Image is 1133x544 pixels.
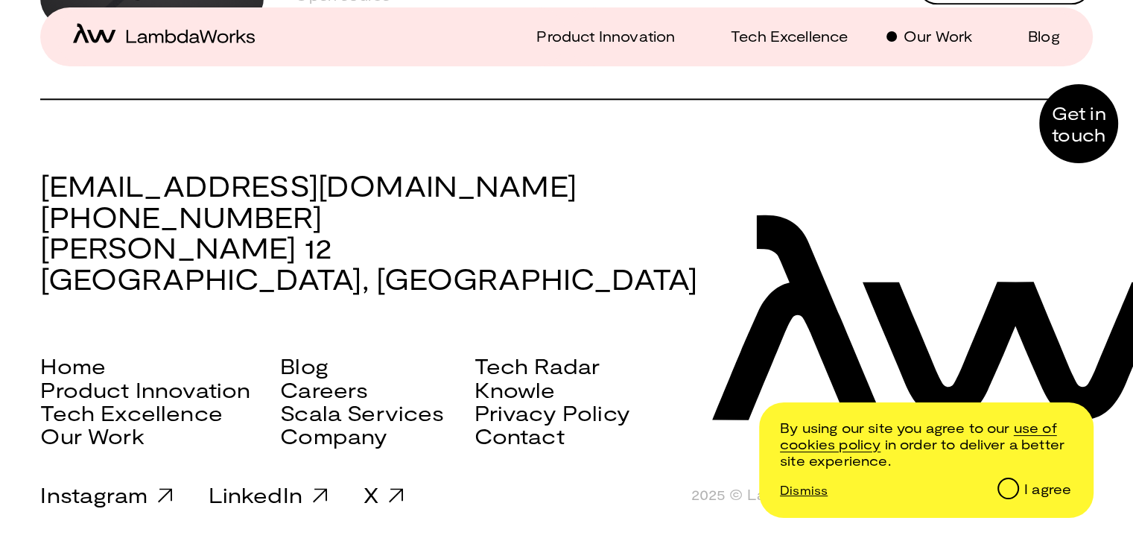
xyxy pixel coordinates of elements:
a: Careers [280,378,368,401]
p: Product Innovation [536,25,675,47]
a: Company [280,424,387,447]
a: Blog [280,354,329,377]
a: Instagram [40,481,173,507]
a: Our Work [886,25,972,47]
a: Product Innovation [40,378,250,401]
a: LinkedIn [209,481,328,507]
a: Privacy Policy [475,401,630,424]
a: Contact [475,424,565,447]
a: Home [40,354,106,377]
a: home-icon [73,23,255,49]
p: Our Work [904,25,972,47]
div: I agree [1024,481,1071,498]
a: Tech Radar [475,354,600,377]
a: Knowle [475,378,556,401]
a: Scala Services [280,401,444,424]
p: Tech Excellence [731,25,848,47]
p: Blog [1028,25,1060,47]
h3: [EMAIL_ADDRESS][DOMAIN_NAME] [PHONE_NUMBER] [PERSON_NAME] 12 [GEOGRAPHIC_DATA], [GEOGRAPHIC_DATA] [40,171,1092,295]
a: Blog [1010,25,1060,47]
span: 2025 © LambdaWorks d.o.o. [691,487,896,504]
a: Tech Excellence [713,25,848,47]
p: By using our site you agree to our in order to deliver a better site experience. [780,420,1071,469]
a: Our Work [40,424,144,447]
a: Product Innovation [518,25,675,47]
a: /cookie-and-privacy-policy [780,420,1057,452]
a: X [364,481,404,507]
p: Dismiss [780,483,828,497]
a: Tech Excellence [40,401,222,424]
